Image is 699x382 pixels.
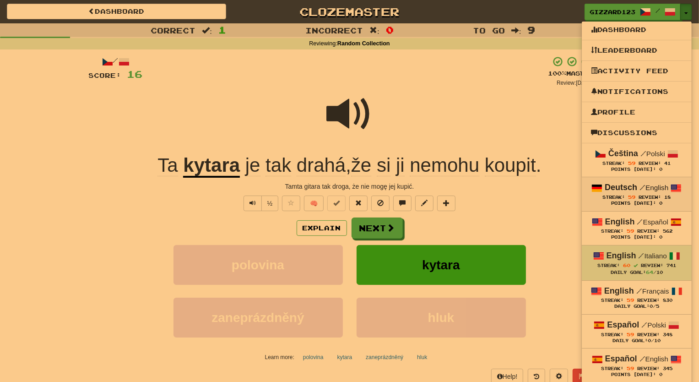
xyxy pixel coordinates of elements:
span: / [640,149,646,158]
span: Streak: [601,298,623,303]
button: hluk [412,350,432,364]
span: 16 [127,68,143,80]
span: Streak: [602,161,625,166]
span: polovina [232,258,284,272]
button: Edit sentence (alt+d) [415,196,433,211]
a: Dashboard [7,4,226,19]
span: si [377,154,390,176]
span: / [639,251,645,260]
strong: Deutsch [605,183,637,192]
span: 345 [663,366,672,371]
span: / [656,7,660,14]
small: Italiano [639,252,667,260]
span: 59 [627,228,634,234]
span: 64 [646,269,653,275]
button: hluk [357,298,526,338]
small: Polski [641,321,666,329]
button: kytara [332,350,358,364]
small: Français [636,287,669,295]
strong: English [604,286,634,295]
span: Correct [151,26,195,35]
a: Español /Polski Streak: 59 Review: 348 Daily Goal:0/10 [582,315,692,348]
strong: Español [605,354,637,363]
span: Streak: [597,263,620,268]
span: 562 [663,229,672,234]
span: nemohu [410,154,479,176]
div: Points [DATE]: 0 [591,372,683,378]
span: koupit [485,154,536,176]
span: 830 [663,298,672,303]
button: polovina [298,350,329,364]
span: je [245,154,260,176]
span: 59 [627,366,634,371]
div: Points [DATE]: 0 [591,201,683,207]
button: Discuss sentence (alt+u) [393,196,412,211]
span: 41 [664,161,671,166]
span: Ta [157,154,178,176]
span: Streak includes today. [634,263,638,267]
small: Español [637,218,668,226]
div: Daily Goal: /5 [591,304,683,310]
div: Tamta gitara tak droga, że nie mogę jej kupić. [89,182,611,191]
button: kytara [357,245,526,285]
span: Review: [637,229,660,234]
a: Activity Feed [582,65,692,77]
button: zaneprázdněný [173,298,343,338]
button: ½ [261,196,279,211]
a: Profile [582,106,692,118]
a: English /Español Streak: 59 Review: 562 Points [DATE]: 0 [582,212,692,245]
button: Favorite sentence (alt+f) [282,196,300,211]
span: 1 [218,24,226,35]
span: 18 [664,195,671,200]
div: Daily Goal: /10 [591,338,683,344]
u: kytara [183,154,240,178]
span: : [202,27,212,34]
div: Points [DATE]: 0 [591,167,683,173]
a: Dashboard [582,24,692,36]
span: tak [266,154,291,176]
span: Review: [637,298,660,303]
span: / [639,355,645,363]
span: 0 [648,338,651,343]
span: , . [240,154,541,176]
span: : [511,27,521,34]
span: Score: [89,71,122,79]
div: Text-to-speech controls [242,196,279,211]
div: / [89,56,143,67]
a: Leaderboard [582,44,692,56]
button: polovina [173,245,343,285]
span: Streak: [601,229,623,234]
a: Discussions [582,127,692,139]
a: Deutsch /English Streak: 59 Review: 18 Points [DATE]: 0 [582,177,692,211]
span: / [639,183,645,191]
span: 0 [386,24,394,35]
span: že [351,154,371,176]
small: Learn more: [265,354,294,360]
button: Ignore sentence (alt+i) [371,196,390,211]
button: Set this sentence to 100% Mastered (alt+m) [327,196,346,211]
span: Review: [637,366,660,371]
span: 0 [650,304,653,309]
span: Review: [639,161,661,166]
span: / [636,287,642,295]
button: 🧠 [304,196,324,211]
span: 741 [666,263,676,268]
span: 59 [628,194,635,200]
strong: English [607,251,636,260]
span: Review: [637,332,660,337]
a: gizzard123 / [585,4,681,20]
span: 59 [627,332,634,337]
span: hluk [428,311,455,325]
span: Streak: [601,366,623,371]
span: / [637,218,643,226]
button: zaneprázdněný [361,350,408,364]
div: Points [DATE]: 0 [591,235,683,240]
small: Review: [DATE] [557,80,593,86]
strong: Random Collection [337,40,390,47]
span: Streak: [602,195,625,200]
button: Next [352,218,403,239]
span: : [369,27,379,34]
span: Streak: [601,332,623,337]
span: 348 [663,332,672,337]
